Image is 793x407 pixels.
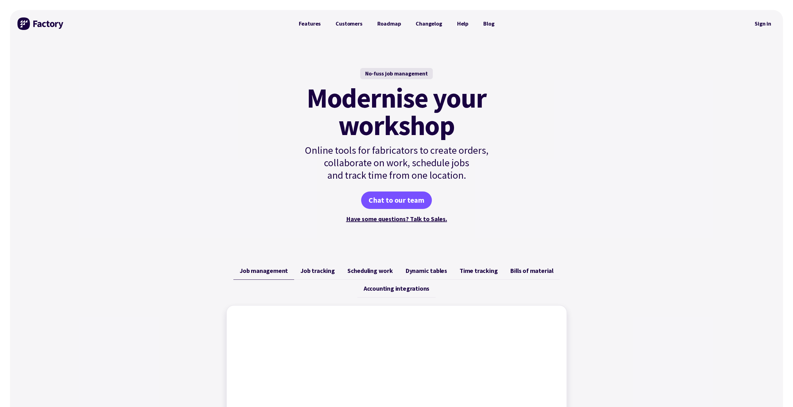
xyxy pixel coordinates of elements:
nav: Primary Navigation [291,17,502,30]
span: Accounting integrations [364,285,429,292]
a: Customers [328,17,370,30]
span: Time tracking [460,267,498,274]
p: Online tools for fabricators to create orders, collaborate on work, schedule jobs and track time ... [291,144,502,182]
a: Sign in [750,17,776,31]
a: Blog [476,17,502,30]
span: Scheduling work [347,267,393,274]
span: Bills of material [510,267,553,274]
span: Dynamic tables [405,267,447,274]
a: Have some questions? Talk to Sales. [346,215,447,223]
a: Help [450,17,476,30]
a: Chat to our team [361,191,432,209]
mark: Modernise your workshop [307,84,486,139]
nav: Secondary Navigation [750,17,776,31]
div: No-fuss job management [360,68,433,79]
a: Roadmap [370,17,408,30]
img: Factory [17,17,64,30]
span: Job tracking [300,267,335,274]
a: Changelog [408,17,449,30]
span: Job management [240,267,288,274]
a: Features [291,17,328,30]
